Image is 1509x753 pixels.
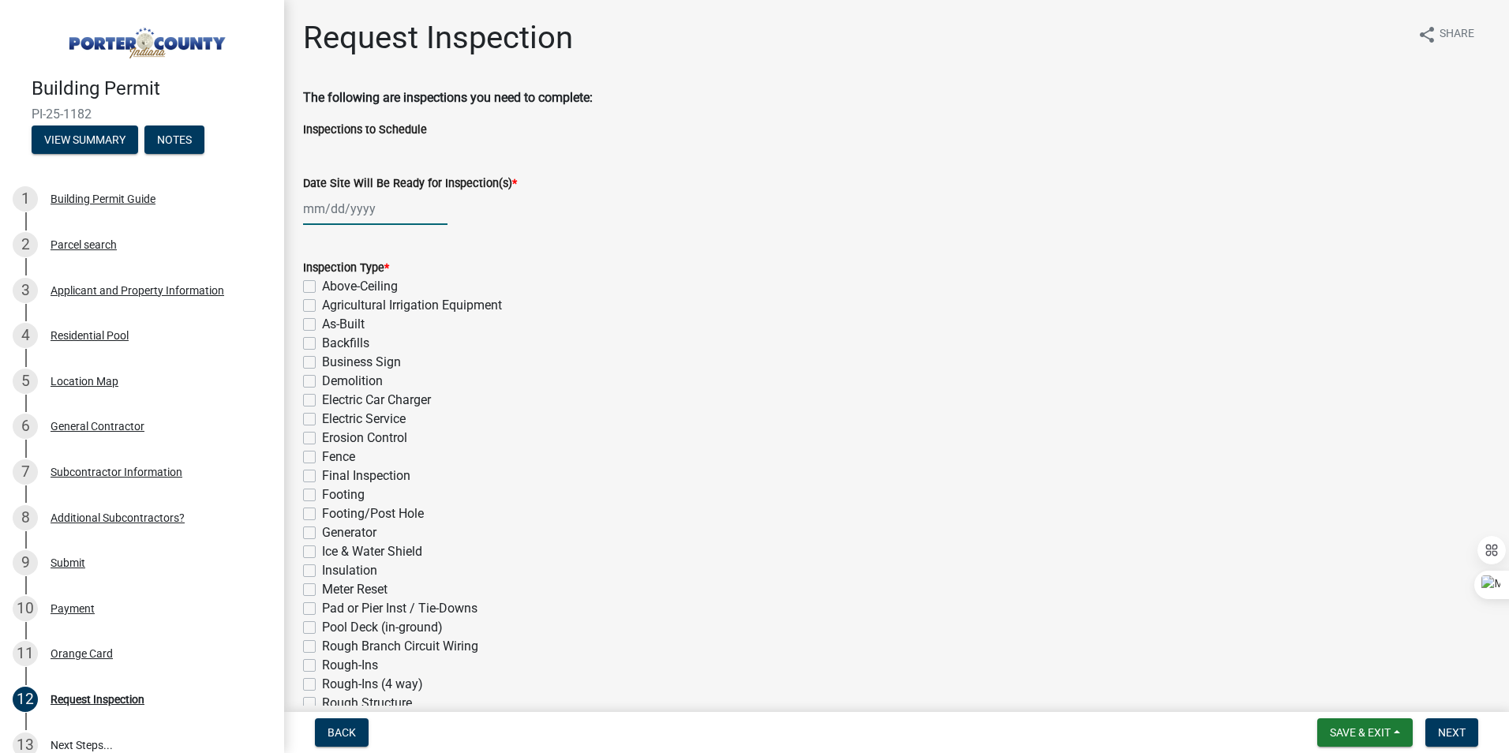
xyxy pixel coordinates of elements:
label: Above-Ceiling [322,277,398,296]
div: Parcel search [51,239,117,250]
div: 6 [13,414,38,439]
button: Next [1425,718,1478,747]
label: Rough Structure [322,694,412,713]
label: Rough-Ins (4 way) [322,675,423,694]
div: Subcontractor Information [51,466,182,478]
wm-modal-confirm: Summary [32,134,138,147]
div: 4 [13,323,38,348]
div: 2 [13,232,38,257]
label: Footing/Post Hole [322,504,424,523]
div: Location Map [51,376,118,387]
label: Ice & Water Shield [322,542,422,561]
div: 8 [13,505,38,530]
strong: The following are inspections you need to complete: [303,90,593,105]
label: Electric Car Charger [322,391,431,410]
input: mm/dd/yyyy [303,193,447,225]
label: Demolition [322,372,383,391]
label: Business Sign [322,353,401,372]
div: Payment [51,603,95,614]
div: 5 [13,369,38,394]
label: Erosion Control [322,429,407,448]
span: Next [1438,726,1466,739]
div: Building Permit Guide [51,193,155,204]
label: Meter Reset [322,580,388,599]
div: 1 [13,186,38,212]
div: 12 [13,687,38,712]
i: share [1417,25,1436,44]
button: View Summary [32,126,138,154]
label: Inspection Type [303,263,389,274]
label: Fence [322,448,355,466]
div: Submit [51,557,85,568]
div: Applicant and Property Information [51,285,224,296]
button: Notes [144,126,204,154]
div: Residential Pool [51,330,129,341]
h4: Building Permit [32,77,271,100]
label: As-Built [322,315,365,334]
div: 7 [13,459,38,485]
span: PI-25-1182 [32,107,253,122]
label: Agricultural Irrigation Equipment [322,296,502,315]
wm-modal-confirm: Notes [144,134,204,147]
div: Request Inspection [51,694,144,705]
div: 11 [13,641,38,666]
button: Back [315,718,369,747]
button: shareShare [1405,19,1487,50]
label: Rough Branch Circuit Wiring [322,637,478,656]
div: Orange Card [51,648,113,659]
img: Porter County, Indiana [32,17,259,61]
div: 10 [13,596,38,621]
label: Final Inspection [322,466,410,485]
div: Additional Subcontractors? [51,512,185,523]
label: Inspections to Schedule [303,125,427,136]
label: Insulation [322,561,377,580]
span: Share [1440,25,1474,44]
span: Back [328,726,356,739]
h1: Request Inspection [303,19,573,57]
div: General Contractor [51,421,144,432]
span: Save & Exit [1330,726,1391,739]
label: Electric Service [322,410,406,429]
label: Pool Deck (in-ground) [322,618,443,637]
label: Backfills [322,334,369,353]
div: 9 [13,550,38,575]
label: Generator [322,523,376,542]
label: Footing [322,485,365,504]
label: Pad or Pier Inst / Tie-Downs [322,599,477,618]
div: 3 [13,278,38,303]
label: Date Site Will Be Ready for Inspection(s) [303,178,517,189]
button: Save & Exit [1317,718,1413,747]
label: Rough-Ins [322,656,378,675]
